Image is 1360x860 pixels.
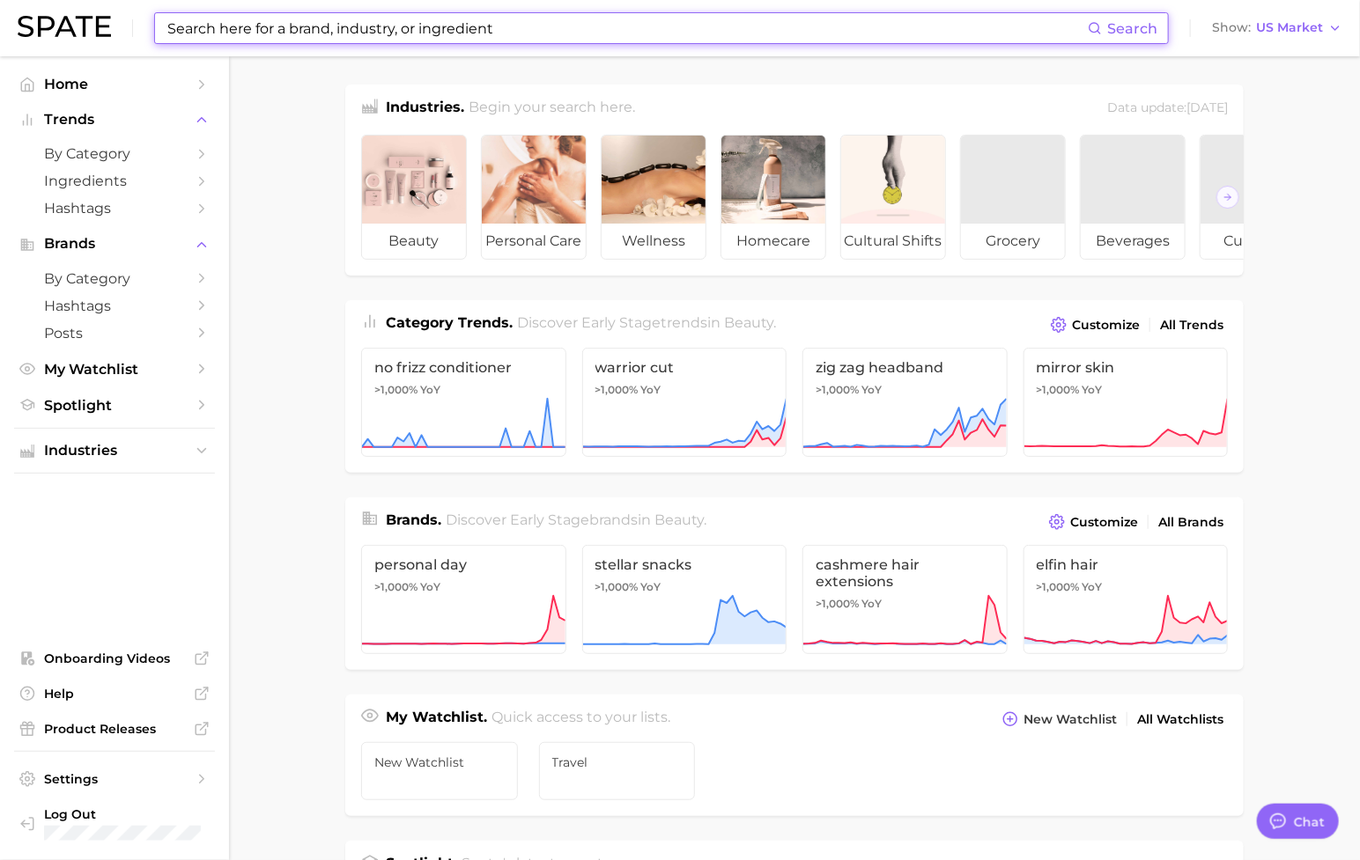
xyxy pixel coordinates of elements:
[840,135,946,260] a: cultural shifts
[14,801,215,846] a: Log out. Currently logged in with e-mail lhutcherson@kwtglobal.com.
[1037,580,1080,593] span: >1,000%
[374,580,418,593] span: >1,000%
[166,13,1088,43] input: Search here for a brand, industry, or ingredient
[1083,580,1103,594] span: YoY
[14,292,215,320] a: Hashtags
[44,397,185,414] span: Spotlight
[44,721,185,737] span: Product Releases
[482,224,586,259] span: personal care
[361,348,566,457] a: no frizz conditioner>1,000% YoY
[602,224,706,259] span: wellness
[1024,712,1117,727] span: New Watchlist
[595,383,639,396] span: >1,000%
[1107,97,1228,121] div: Data update: [DATE]
[861,383,882,397] span: YoY
[1070,515,1138,530] span: Customize
[14,107,215,133] button: Trends
[44,76,185,92] span: Home
[44,298,185,314] span: Hashtags
[44,361,185,378] span: My Watchlist
[1024,545,1229,654] a: elfin hair>1,000% YoY
[655,511,705,528] span: beauty
[582,545,787,654] a: stellar snacks>1,000% YoY
[1216,186,1239,209] button: Scroll Right
[14,320,215,347] a: Posts
[14,645,215,672] a: Onboarding Videos
[802,545,1008,654] a: cashmere hair extensions>1,000% YoY
[1083,383,1103,397] span: YoY
[1024,348,1229,457] a: mirror skin>1,000% YoY
[1201,224,1305,259] span: culinary
[595,580,639,593] span: >1,000%
[44,200,185,217] span: Hashtags
[374,556,553,573] span: personal day
[998,707,1121,731] button: New Watchlist
[386,314,513,331] span: Category Trends .
[420,580,440,594] span: YoY
[14,167,215,195] a: Ingredients
[552,755,683,769] span: Travel
[1256,23,1323,33] span: US Market
[481,135,587,260] a: personal care
[14,392,215,419] a: Spotlight
[18,16,111,37] img: SPATE
[841,224,945,259] span: cultural shifts
[1212,23,1251,33] span: Show
[14,680,215,707] a: Help
[802,348,1008,457] a: zig zag headband>1,000% YoY
[1045,510,1142,534] button: Customize
[44,443,185,459] span: Industries
[1200,135,1305,260] a: culinary
[595,359,774,376] span: warrior cut
[816,383,859,396] span: >1,000%
[960,135,1066,260] a: grocery
[361,135,467,260] a: beauty
[1158,515,1223,530] span: All Brands
[14,437,215,464] button: Industries
[816,556,994,590] span: cashmere hair extensions
[595,556,774,573] span: stellar snacks
[14,70,215,98] a: Home
[14,195,215,222] a: Hashtags
[374,383,418,396] span: >1,000%
[1154,511,1228,534] a: All Brands
[492,707,671,731] h2: Quick access to your lists.
[861,597,882,611] span: YoY
[14,766,215,792] a: Settings
[721,135,826,260] a: homecare
[1133,708,1228,731] a: All Watchlists
[469,97,636,121] h2: Begin your search here.
[1107,20,1157,37] span: Search
[362,224,466,259] span: beauty
[601,135,706,260] a: wellness
[44,236,185,252] span: Brands
[44,686,185,702] span: Help
[1208,17,1347,40] button: ShowUS Market
[1072,318,1140,333] span: Customize
[816,359,994,376] span: zig zag headband
[725,314,774,331] span: beauty
[44,806,222,822] span: Log Out
[374,755,505,769] span: New Watchlist
[420,383,440,397] span: YoY
[1081,224,1185,259] span: beverages
[14,140,215,167] a: by Category
[14,716,215,742] a: Product Releases
[386,707,487,731] h1: My Watchlist.
[386,97,464,121] h1: Industries.
[641,580,662,594] span: YoY
[44,270,185,287] span: by Category
[361,742,518,800] a: New Watchlist
[582,348,787,457] a: warrior cut>1,000% YoY
[44,145,185,162] span: by Category
[721,224,825,259] span: homecare
[1037,556,1216,573] span: elfin hair
[1156,313,1228,337] a: All Trends
[1046,312,1144,337] button: Customize
[518,314,777,331] span: Discover Early Stage trends in .
[641,383,662,397] span: YoY
[447,511,707,528] span: Discover Early Stage brands in .
[44,771,185,787] span: Settings
[1080,135,1186,260] a: beverages
[1037,383,1080,396] span: >1,000%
